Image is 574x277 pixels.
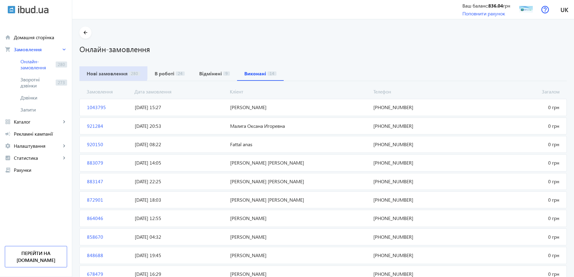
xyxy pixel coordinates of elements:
[5,46,11,52] mat-icon: shopping_cart
[14,167,67,173] span: Рахунки
[5,131,11,137] mat-icon: campaign
[14,46,61,52] span: Замовлення
[20,95,67,101] span: Дзвінки
[371,88,467,95] span: Телефон
[466,215,562,222] span: 0 грн
[85,123,132,129] span: 921284
[132,215,228,222] span: [DATE] 12:55
[85,141,132,148] span: 920150
[466,197,562,203] span: 0 грн
[132,141,228,148] span: [DATE] 08:22
[228,141,371,148] span: Fattal anas
[20,77,53,89] span: Зворотні дзвінки
[132,197,228,203] span: [DATE] 18:03
[85,178,132,185] span: 883147
[541,6,549,14] img: help.svg
[5,155,11,161] mat-icon: analytics
[371,197,466,203] span: [PHONE_NUMBER]
[466,234,562,240] span: 0 грн
[132,104,228,111] span: [DATE] 15:27
[228,104,371,111] span: [PERSON_NAME]
[5,167,11,173] mat-icon: receipt_long
[61,143,67,149] mat-icon: keyboard_arrow_right
[132,252,228,259] span: [DATE] 19:45
[56,80,67,86] span: 273
[244,71,266,76] b: Виконані
[132,88,228,95] span: Дата замовлення
[176,71,185,76] span: 24
[228,197,371,203] span: [PERSON_NAME] [PERSON_NAME]
[223,71,230,76] span: 9
[371,178,466,185] span: [PHONE_NUMBER]
[14,34,67,40] span: Домашня сторінка
[129,71,140,76] span: 280
[155,71,174,76] b: В роботі
[61,155,67,161] mat-icon: keyboard_arrow_right
[462,10,505,17] a: Поповнити рахунок
[228,215,371,222] span: [PERSON_NAME]
[466,178,562,185] span: 0 грн
[14,155,61,161] span: Статистика
[560,6,568,13] span: uk
[85,215,132,222] span: 864046
[371,234,466,240] span: [PHONE_NUMBER]
[132,159,228,166] span: [DATE] 14:05
[61,119,67,125] mat-icon: keyboard_arrow_right
[199,71,222,76] b: Відмінені
[371,252,466,259] span: [PHONE_NUMBER]
[228,252,371,259] span: [PERSON_NAME]
[14,131,67,137] span: Рекламні кампанії
[466,252,562,259] span: 0 грн
[519,3,533,16] img: 124745fad4796907db1583131785263-3cabc73a58.jpg
[14,119,61,125] span: Каталог
[466,159,562,166] span: 0 грн
[371,159,466,166] span: [PHONE_NUMBER]
[85,159,132,166] span: 883079
[14,143,61,149] span: Налаштування
[227,88,371,95] span: Кліент
[82,29,89,36] mat-icon: arrow_back
[466,104,562,111] span: 0 грн
[20,107,67,113] span: Запити
[61,46,67,52] mat-icon: keyboard_arrow_right
[18,6,48,14] img: ibud_text.svg
[228,178,371,185] span: [PERSON_NAME] [PERSON_NAME]
[5,246,67,267] a: Перейти на [DOMAIN_NAME]
[466,123,562,129] span: 0 грн
[87,71,128,76] b: Нові замовлення
[267,71,276,76] span: 14
[228,234,371,240] span: [PERSON_NAME]
[228,159,371,166] span: [PERSON_NAME] [PERSON_NAME]
[488,2,503,9] b: 836.04
[85,197,132,203] span: 872901
[132,234,228,240] span: [DATE] 04:32
[8,6,15,14] img: ibud.svg
[371,123,466,129] span: [PHONE_NUMBER]
[228,123,371,129] span: Малига Оксана Игоревна
[85,104,132,111] span: 1043795
[466,88,562,95] span: Загалом
[371,104,466,111] span: [PHONE_NUMBER]
[56,61,67,68] span: 280
[84,88,132,95] span: Замовлення
[371,141,466,148] span: [PHONE_NUMBER]
[371,215,466,222] span: [PHONE_NUMBER]
[5,143,11,149] mat-icon: settings
[132,123,228,129] span: [DATE] 20:53
[5,119,11,125] mat-icon: grid_view
[85,252,132,259] span: 848688
[466,141,562,148] span: 0 грн
[132,178,228,185] span: [DATE] 22:25
[20,58,53,71] span: Онлайн-замовлення
[462,2,510,9] div: Ваш баланс: грн
[79,44,567,54] h1: Онлайн-замовлення
[5,34,11,40] mat-icon: home
[85,234,132,240] span: 858670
